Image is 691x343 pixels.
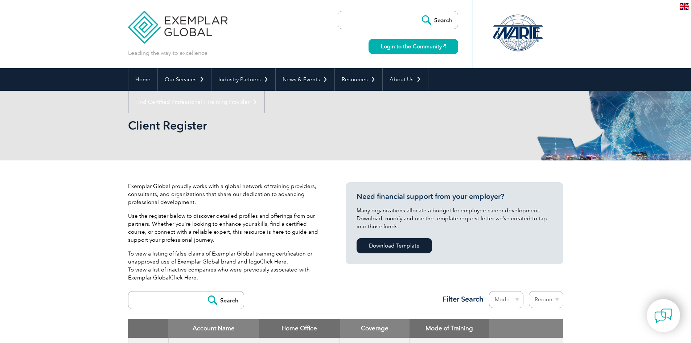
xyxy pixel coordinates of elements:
[260,258,287,265] a: Click Here
[357,207,552,230] p: Many organizations allocate a budget for employee career development. Download, modify and use th...
[128,120,433,131] h2: Client Register
[357,238,432,253] a: Download Template
[168,319,259,338] th: Account Name: activate to sort column descending
[357,192,552,201] h3: Need financial support from your employer?
[418,11,458,29] input: Search
[335,68,382,91] a: Resources
[204,291,244,309] input: Search
[128,212,324,244] p: Use the register below to discover detailed profiles and offerings from our partners. Whether you...
[410,319,489,338] th: Mode of Training: activate to sort column ascending
[128,250,324,282] p: To view a listing of false claims of Exemplar Global training certification or unapproved use of ...
[128,182,324,206] p: Exemplar Global proudly works with a global network of training providers, consultants, and organ...
[680,3,689,10] img: en
[438,295,484,304] h3: Filter Search
[489,319,563,338] th: : activate to sort column ascending
[383,68,428,91] a: About Us
[369,39,458,54] a: Login to the Community
[158,68,211,91] a: Our Services
[211,68,275,91] a: Industry Partners
[170,274,197,281] a: Click Here
[128,91,264,113] a: Find Certified Professional / Training Provider
[259,319,340,338] th: Home Office: activate to sort column ascending
[442,44,446,48] img: open_square.png
[128,68,157,91] a: Home
[128,49,207,57] p: Leading the way to excellence
[654,307,673,325] img: contact-chat.png
[340,319,410,338] th: Coverage: activate to sort column ascending
[276,68,334,91] a: News & Events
